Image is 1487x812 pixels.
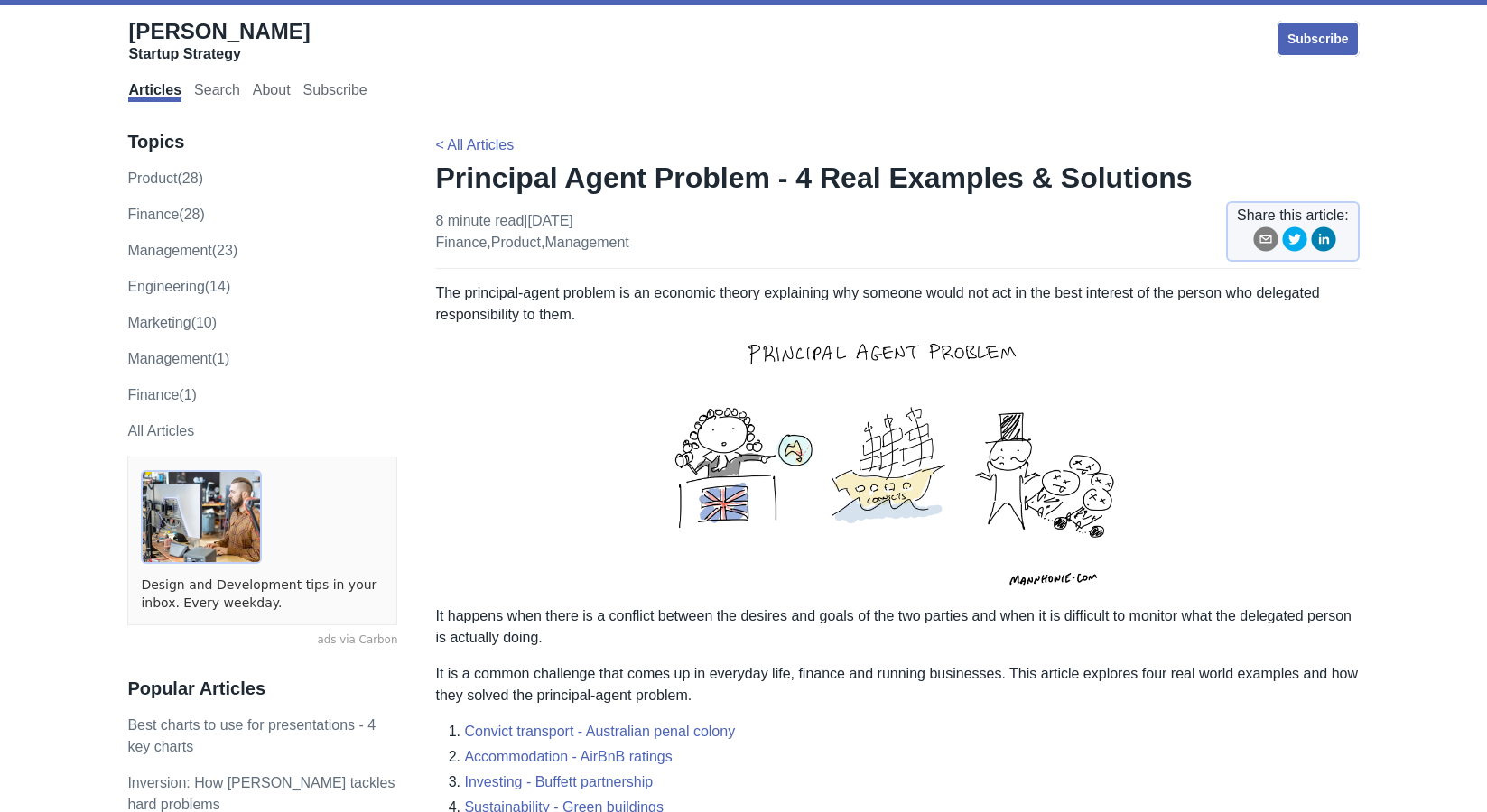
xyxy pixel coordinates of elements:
[435,160,1359,196] h1: Principal Agent Problem - 4 Real Examples & Solutions
[435,282,1359,649] p: The principal-agent problem is an economic theory explaining why someone would not act in the bes...
[1237,205,1349,226] span: Share this article:
[127,243,237,258] a: management(23)
[1277,21,1360,57] a: Subscribe
[194,82,240,102] a: Search
[128,19,310,43] span: [PERSON_NAME]
[464,724,735,739] a: Convict transport - Australian penal colony
[1282,226,1307,258] button: twitter
[127,207,204,222] a: finance(28)
[127,279,230,294] a: engineering(14)
[491,235,541,250] a: product
[141,577,384,612] a: Design and Development tips in your inbox. Every weekday.
[464,774,653,789] a: Investing - Buffett partnership
[128,45,310,63] div: Startup Strategy
[127,775,395,812] a: Inversion: How [PERSON_NAME] tackles hard problems
[544,235,628,250] a: management
[127,171,203,186] a: product(28)
[1253,226,1278,258] button: email
[435,210,628,254] p: 8 minute read | [DATE] , ,
[127,351,229,366] a: Management(1)
[127,387,196,402] a: Finance(1)
[127,717,376,754] a: Best charts to use for presentations - 4 key charts
[127,678,397,700] h3: Popular Articles
[435,235,487,250] a: finance
[127,131,397,153] h3: Topics
[128,18,310,63] a: [PERSON_NAME]Startup Strategy
[435,137,514,152] a: < All Articles
[127,632,397,649] a: ads via Carbon
[464,749,672,764] a: Accommodation - AirBnB ratings
[127,315,217,330] a: marketing(10)
[1311,226,1336,258] button: linkedin
[128,82,181,102] a: Articles
[141,470,262,564] img: ads via Carbon
[253,82,291,102] a: About
[655,326,1140,605] img: principal-agent-problem
[303,82,367,102] a: Subscribe
[127,423,194,438] a: All Articles
[435,663,1359,706] p: It is a common challenge that comes up in everyday life, finance and running businesses. This art...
